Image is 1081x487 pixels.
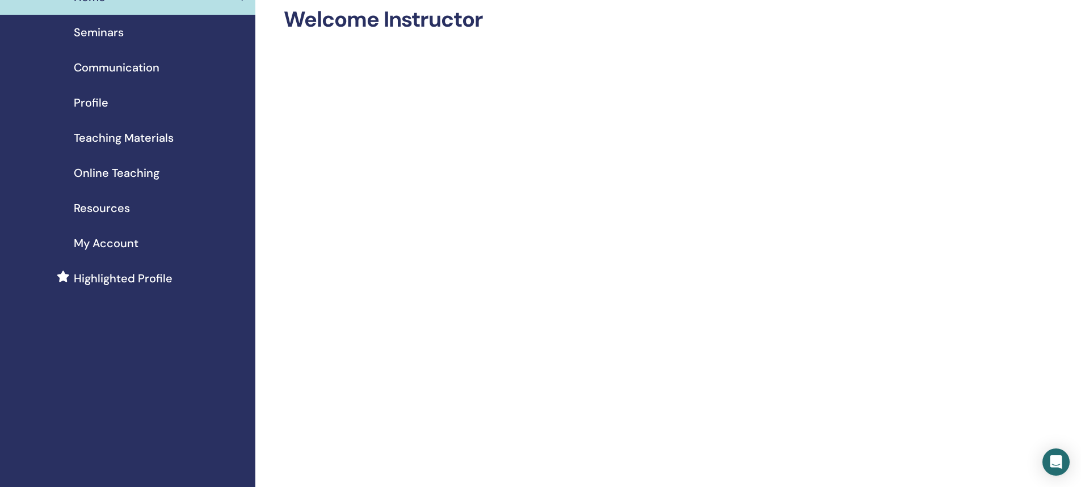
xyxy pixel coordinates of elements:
span: Communication [74,59,159,76]
h2: Welcome Instructor [284,7,964,33]
span: Online Teaching [74,164,159,181]
div: Open Intercom Messenger [1042,448,1070,476]
span: Seminars [74,24,124,41]
span: My Account [74,235,138,252]
span: Teaching Materials [74,129,174,146]
span: Profile [74,94,108,111]
span: Resources [74,200,130,217]
span: Highlighted Profile [74,270,173,287]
